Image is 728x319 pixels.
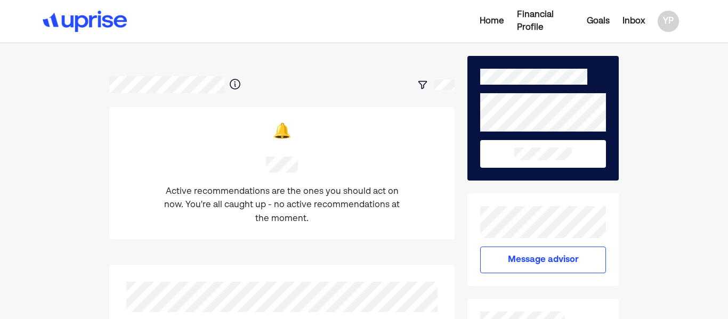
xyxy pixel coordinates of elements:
div: Inbox [622,15,645,28]
div: Home [480,15,504,28]
div: Active recommendations are the ones you should act on now. You're all caught up - no active recom... [162,185,402,226]
div: Goals [587,15,610,28]
div: Financial Profile [517,9,574,34]
button: Message advisor [480,247,606,273]
div: YP [658,11,679,32]
div: 🔔 [273,120,292,144]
